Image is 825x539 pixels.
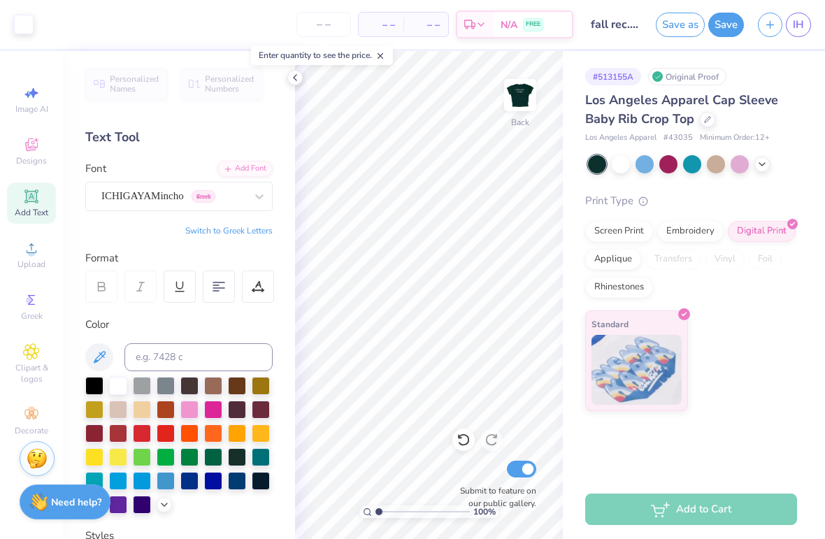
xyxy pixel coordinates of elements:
a: IH [786,13,811,37]
span: Upload [17,259,45,270]
button: Save as [656,13,705,37]
span: – – [412,17,440,32]
button: Save [708,13,744,37]
span: Personalized Numbers [205,74,254,94]
span: FREE [526,20,540,29]
div: Print Type [585,193,797,209]
span: Image AI [15,103,48,115]
span: IH [793,17,804,33]
div: Embroidery [657,221,724,242]
input: – – [296,12,351,37]
div: Digital Print [728,221,796,242]
img: Back [506,81,534,109]
div: Format [85,250,274,266]
div: Back [511,116,529,129]
input: e.g. 7428 c [124,343,273,371]
div: Original Proof [648,68,726,85]
span: Designs [16,155,47,166]
strong: Need help? [51,496,101,509]
input: Untitled Design [580,10,649,38]
div: Color [85,317,273,333]
span: Decorate [15,425,48,436]
span: Los Angeles Apparel [585,132,657,144]
span: Personalized Names [110,74,159,94]
div: Enter quantity to see the price. [251,45,393,65]
span: Add Text [15,207,48,218]
label: Submit to feature on our public gallery. [452,484,536,510]
span: # 43035 [663,132,693,144]
button: Switch to Greek Letters [185,225,273,236]
span: 100 % [473,505,496,518]
span: Los Angeles Apparel Cap Sleeve Baby Rib Crop Top [585,92,778,127]
img: Standard [591,335,682,405]
span: Clipart & logos [7,362,56,385]
div: Add Font [217,161,273,177]
div: Rhinestones [585,277,653,298]
span: – – [367,17,395,32]
div: Transfers [645,249,701,270]
div: # 513155A [585,68,641,85]
span: N/A [501,17,517,32]
span: Minimum Order: 12 + [700,132,770,144]
span: Greek [21,310,43,322]
label: Font [85,161,106,177]
div: Vinyl [705,249,745,270]
div: Foil [749,249,782,270]
div: Applique [585,249,641,270]
div: Screen Print [585,221,653,242]
span: Standard [591,317,629,331]
div: Text Tool [85,128,273,147]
